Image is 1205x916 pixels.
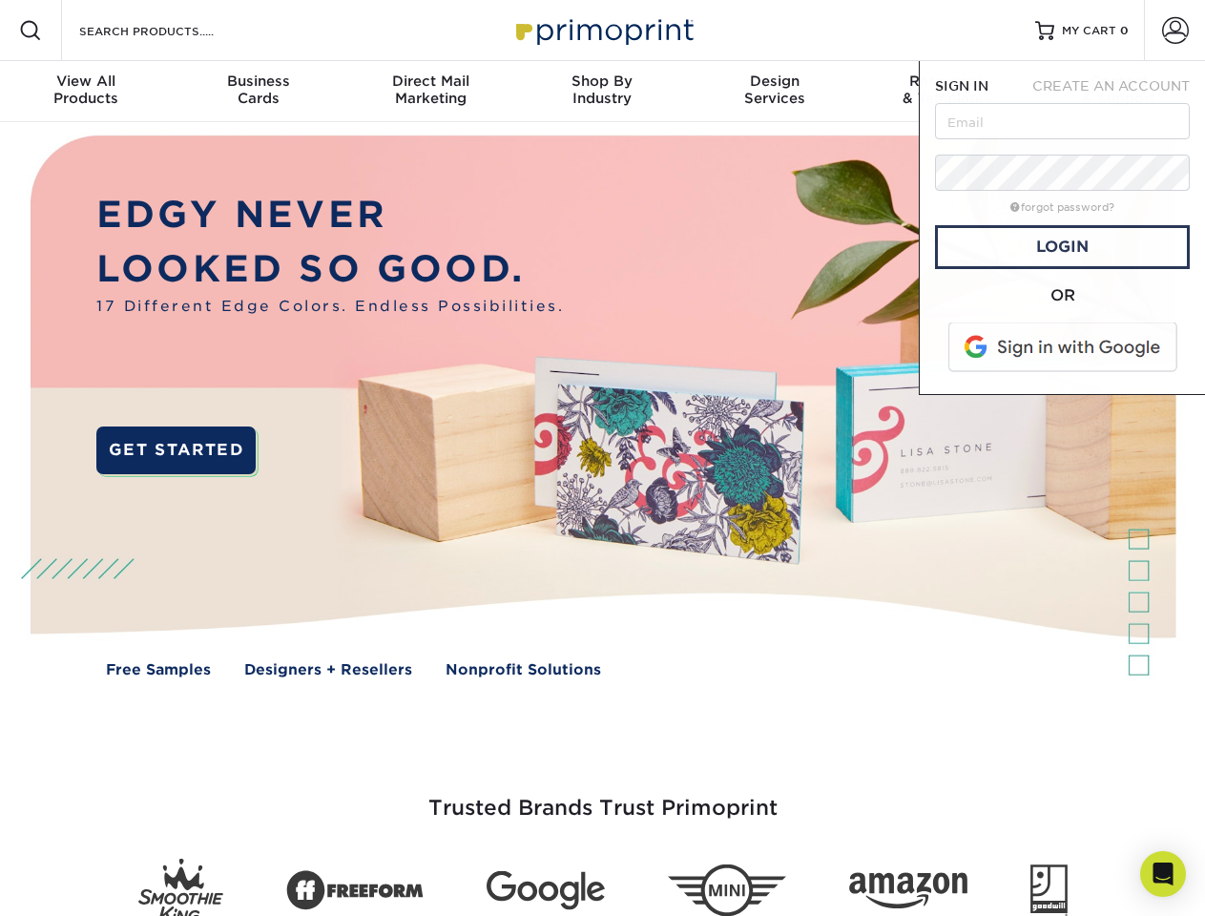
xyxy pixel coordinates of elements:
[935,225,1190,269] a: Login
[516,73,688,90] span: Shop By
[1140,851,1186,897] div: Open Intercom Messenger
[935,78,988,94] span: SIGN IN
[487,871,605,910] img: Google
[1120,24,1129,37] span: 0
[508,10,698,51] img: Primoprint
[849,873,967,909] img: Amazon
[935,284,1190,307] div: OR
[861,61,1032,122] a: Resources& Templates
[861,73,1032,107] div: & Templates
[344,73,516,107] div: Marketing
[172,73,343,90] span: Business
[689,73,861,107] div: Services
[516,61,688,122] a: Shop ByIndustry
[446,659,601,681] a: Nonprofit Solutions
[1062,23,1116,39] span: MY CART
[861,73,1032,90] span: Resources
[172,73,343,107] div: Cards
[106,659,211,681] a: Free Samples
[935,103,1190,139] input: Email
[344,61,516,122] a: Direct MailMarketing
[516,73,688,107] div: Industry
[45,750,1161,843] h3: Trusted Brands Trust Primoprint
[77,19,263,42] input: SEARCH PRODUCTS.....
[96,188,564,242] p: EDGY NEVER
[689,61,861,122] a: DesignServices
[1030,864,1068,916] img: Goodwill
[96,242,564,297] p: LOOKED SO GOOD.
[172,61,343,122] a: BusinessCards
[1032,78,1190,94] span: CREATE AN ACCOUNT
[1010,201,1114,214] a: forgot password?
[96,427,256,474] a: GET STARTED
[344,73,516,90] span: Direct Mail
[244,659,412,681] a: Designers + Resellers
[689,73,861,90] span: Design
[96,296,564,318] span: 17 Different Edge Colors. Endless Possibilities.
